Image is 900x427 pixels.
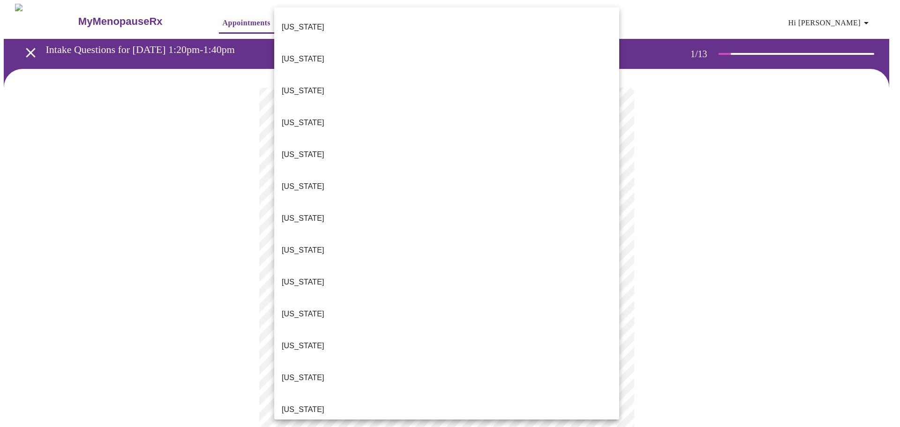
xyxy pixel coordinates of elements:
p: [US_STATE] [282,213,324,224]
p: [US_STATE] [282,245,324,256]
p: [US_STATE] [282,85,324,97]
p: [US_STATE] [282,308,324,320]
p: [US_STATE] [282,404,324,415]
p: [US_STATE] [282,117,324,128]
p: [US_STATE] [282,22,324,33]
p: [US_STATE] [282,277,324,288]
p: [US_STATE] [282,372,324,383]
p: [US_STATE] [282,340,324,352]
p: [US_STATE] [282,53,324,65]
p: [US_STATE] [282,181,324,192]
p: [US_STATE] [282,149,324,160]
